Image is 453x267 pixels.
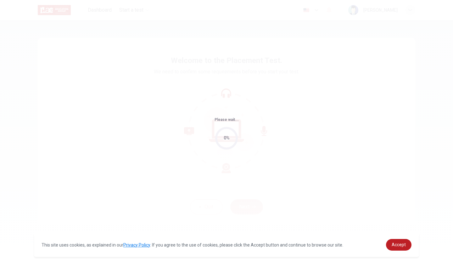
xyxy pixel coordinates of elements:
[34,233,419,257] div: cookieconsent
[215,117,239,122] span: Please wait...
[123,242,150,247] a: Privacy Policy
[42,242,343,247] span: This site uses cookies, as explained in our . If you agree to the use of cookies, please click th...
[224,134,230,142] div: 0%
[392,242,406,247] span: Accept
[386,239,411,251] a: dismiss cookie message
